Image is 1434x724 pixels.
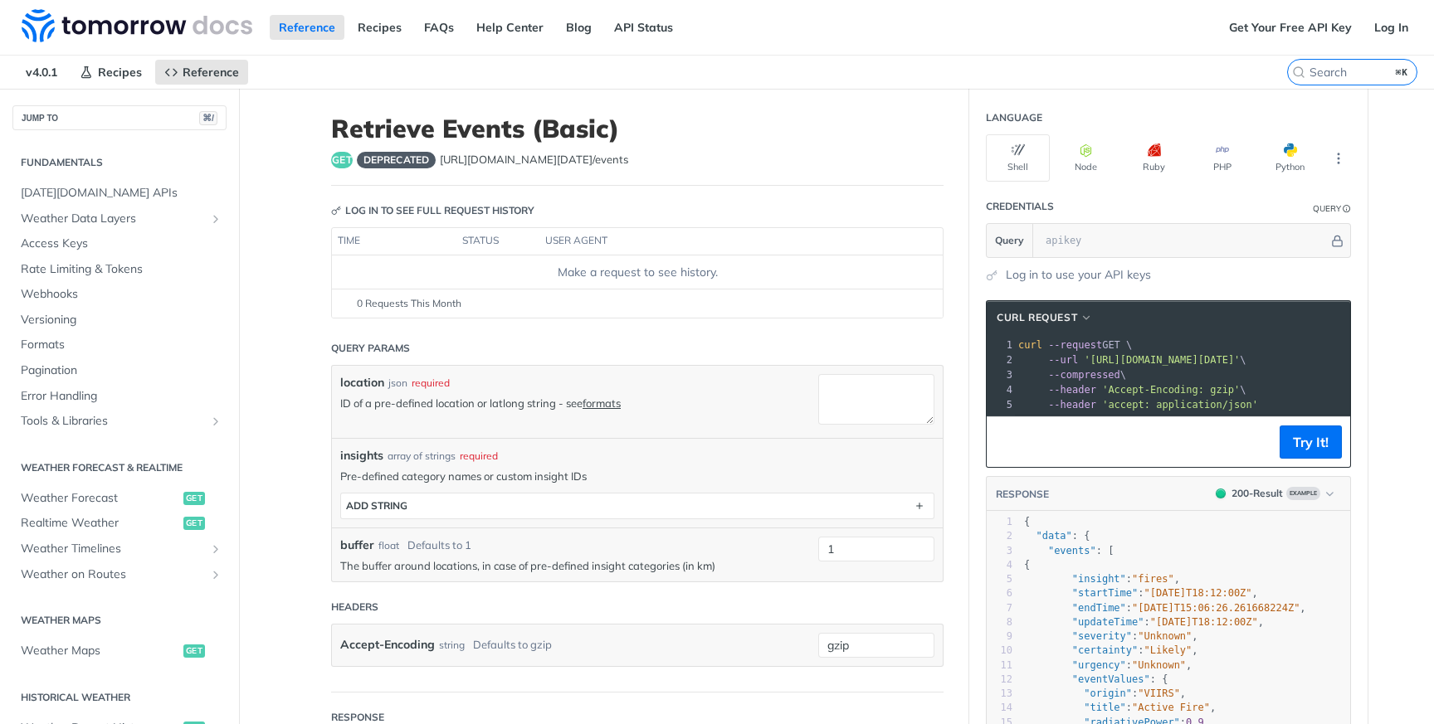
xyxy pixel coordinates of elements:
span: "data" [1036,530,1071,542]
span: : { [1024,673,1168,685]
span: : , [1024,659,1192,671]
div: 2 [987,352,1015,367]
span: "VIIRS" [1138,688,1180,699]
span: "updateTime" [1072,616,1144,628]
div: array of strings [388,449,456,464]
span: \ [1018,369,1126,381]
span: 'accept: application/json' [1102,399,1258,411]
button: Hide [1329,232,1346,249]
th: user agent [539,228,910,255]
div: 11 [987,658,1012,673]
div: 5 [987,397,1015,412]
span: : { [1024,530,1090,542]
button: Shell [986,134,1050,182]
span: "[DATE]T18:12:00Z" [1150,616,1258,628]
label: buffer [340,537,374,554]
span: GET \ [1018,339,1132,351]
svg: More ellipsis [1331,151,1346,166]
button: Show subpages for Weather Data Layers [209,212,222,226]
span: : , [1024,616,1264,628]
div: 1 [987,338,1015,352]
span: Weather Forecast [21,490,179,507]
span: '[URL][DOMAIN_NAME][DATE]' [1084,354,1240,366]
span: Pagination [21,362,222,379]
div: 14 [987,701,1012,715]
h2: Fundamentals [12,155,227,170]
div: 200 - Result [1232,486,1283,501]
span: --url [1048,354,1078,366]
div: Credentials [986,199,1054,214]
span: Weather Maps [21,643,179,659]
span: insights [340,447,383,464]
label: location [340,374,384,391]
span: --header [1048,399,1096,411]
h2: Weather Maps [12,613,227,628]
div: Defaults to gzip [473,633,552,657]
a: Reference [270,15,344,40]
span: "title" [1084,702,1126,713]
a: Pagination [12,358,227,383]
th: status [456,228,539,255]
div: required [460,449,498,464]
div: Query Params [331,341,410,356]
span: "endTime" [1072,602,1126,614]
div: 4 [987,382,1015,397]
span: "origin" [1084,688,1132,699]
div: required [412,376,450,391]
span: get [183,492,205,505]
span: "Unknown" [1132,659,1186,671]
span: Reference [183,65,239,80]
span: cURL Request [997,310,1077,325]
span: : , [1024,587,1258,599]
div: 2 [987,529,1012,543]
span: \ [1018,354,1246,366]
span: : , [1024,702,1216,713]
a: Blog [557,15,601,40]
div: json [388,376,407,391]
div: 9 [987,629,1012,644]
div: 3 [987,367,1015,382]
div: string [439,633,465,657]
span: get [331,152,353,168]
div: Headers [331,600,378,615]
h1: Retrieve Events (Basic) [331,114,944,143]
span: "fires" [1132,573,1174,585]
div: 7 [987,601,1012,615]
button: Show subpages for Weather Timelines [209,542,222,556]
span: --compressed [1048,369,1120,381]
span: "[DATE]T15:06:26.261668224Z" [1132,602,1300,614]
span: curl [1018,339,1042,351]
button: Ruby [1122,134,1186,182]
kbd: ⌘K [1392,64,1412,80]
div: 12 [987,673,1012,687]
div: Log in to see full request history [331,203,534,218]
span: "Likely" [1144,644,1193,656]
span: "Active Fire" [1132,702,1210,713]
span: "Unknown" [1138,630,1192,642]
button: Node [1054,134,1118,182]
div: QueryInformation [1313,202,1351,215]
span: Error Handling [21,388,222,405]
a: Webhooks [12,282,227,307]
span: 0 Requests This Month [357,296,461,311]
div: 1 [987,515,1012,529]
div: Make a request to see history. [339,264,936,281]
span: Rate Limiting & Tokens [21,261,222,278]
span: deprecated [357,152,436,168]
span: [DATE][DOMAIN_NAME] APIs [21,185,222,202]
button: Show subpages for Tools & Libraries [209,415,222,428]
p: Pre-defined category names or custom insight IDs [340,469,934,483]
span: : , [1024,644,1198,656]
span: Weather Data Layers [21,211,205,227]
p: The buffer around locations, in case of pre-defined insight categories (in km) [340,558,810,573]
button: 200200-ResultExample [1207,485,1342,502]
button: RESPONSE [995,486,1050,503]
i: Information [1343,205,1351,213]
button: cURL Request [991,309,1099,326]
span: 200 [1216,488,1226,498]
a: API Status [605,15,682,40]
span: Versioning [21,312,222,328]
button: Copy to clipboard [995,430,1018,454]
span: 'Accept-Encoding: gzip' [1102,384,1240,396]
span: "eventValues" [1072,673,1150,685]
